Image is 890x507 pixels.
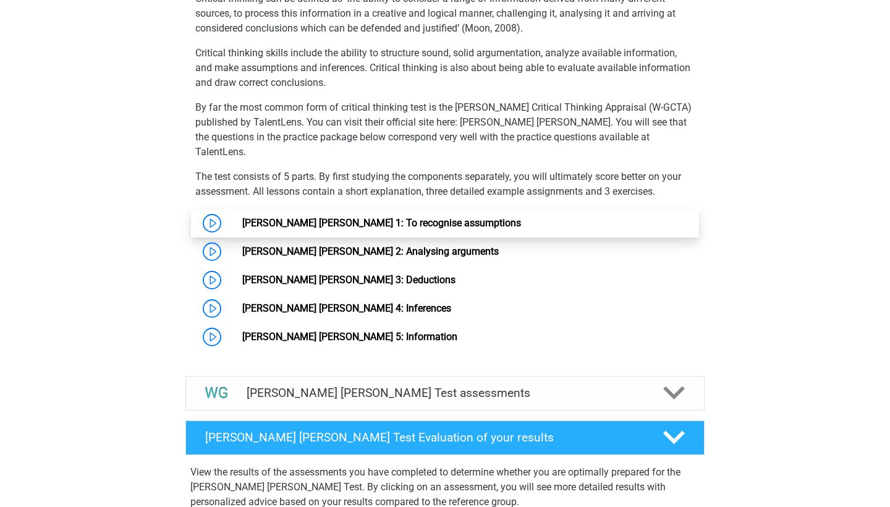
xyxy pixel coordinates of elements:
[180,420,710,455] a: [PERSON_NAME] [PERSON_NAME] Test Evaluation of your results
[242,245,499,257] a: [PERSON_NAME] [PERSON_NAME] 2: Analysing arguments
[201,377,232,409] img: watson glaser test assessments
[195,100,695,160] p: By far the most common form of critical thinking test is the [PERSON_NAME] Critical Thinking Appr...
[195,169,695,199] p: The test consists of 5 parts. By first studying the components separately, you will ultimately sc...
[242,302,451,314] a: [PERSON_NAME] [PERSON_NAME] 4: Inferences
[242,274,456,286] a: [PERSON_NAME] [PERSON_NAME] 3: Deductions
[242,331,457,343] a: [PERSON_NAME] [PERSON_NAME] 5: Information
[242,217,521,229] a: [PERSON_NAME] [PERSON_NAME] 1: To recognise assumptions
[195,46,695,90] p: Critical thinking skills include the ability to structure sound, solid argumentation, analyze ava...
[180,376,710,411] a: assessments [PERSON_NAME] [PERSON_NAME] Test assessments
[247,386,643,400] h4: [PERSON_NAME] [PERSON_NAME] Test assessments
[205,430,643,445] h4: [PERSON_NAME] [PERSON_NAME] Test Evaluation of your results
